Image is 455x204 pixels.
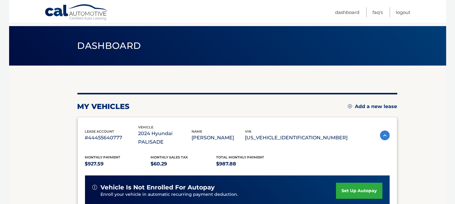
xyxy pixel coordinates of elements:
[101,191,336,198] p: Enroll your vehicle in automatic recurring payment deduction.
[348,104,352,108] img: add.svg
[85,155,121,159] span: Monthly Payment
[336,183,382,199] a: set up autopay
[101,184,215,191] span: vehicle is not enrolled for autopay
[192,134,245,142] p: [PERSON_NAME]
[45,4,108,22] a: Cal Automotive
[192,129,202,134] span: name
[335,7,360,17] a: Dashboard
[245,129,252,134] span: vin
[380,131,390,140] img: accordion-active.svg
[138,129,192,146] p: 2024 Hyundai PALISADE
[92,185,97,190] img: alert-white.svg
[138,125,154,129] span: vehicle
[151,160,216,168] p: $60.29
[216,160,282,168] p: $987.88
[151,155,188,159] span: Monthly sales Tax
[373,7,383,17] a: FAQ's
[348,104,397,110] a: Add a new lease
[77,40,141,51] span: Dashboard
[85,129,114,134] span: lease account
[85,134,138,142] p: #44455640777
[216,155,264,159] span: Total Monthly Payment
[85,160,151,168] p: $927.59
[396,7,411,17] a: Logout
[77,102,130,111] h2: my vehicles
[245,134,348,142] p: [US_VEHICLE_IDENTIFICATION_NUMBER]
